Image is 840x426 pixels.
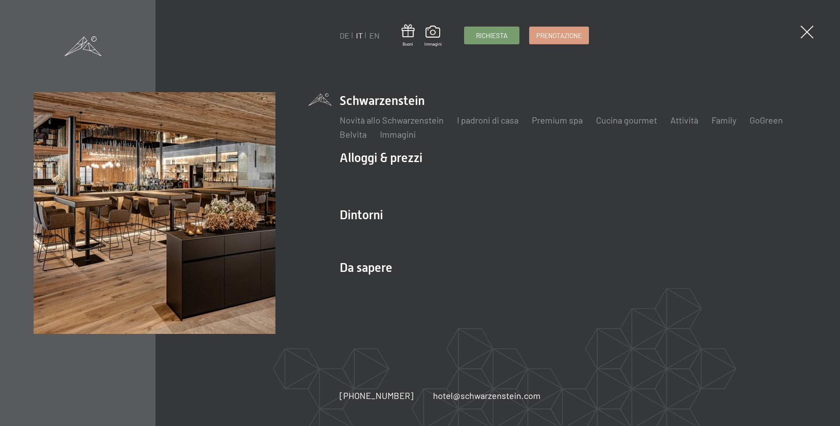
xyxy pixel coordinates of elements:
a: Premium spa [532,115,583,125]
span: Immagini [424,41,442,47]
a: Family [712,115,736,125]
a: Immagini [380,129,416,139]
a: Prenotazione [530,27,588,44]
a: Belvita [340,129,367,139]
a: DE [340,31,349,40]
a: Attività [670,115,698,125]
span: Buoni [402,41,414,47]
a: GoGreen [750,115,783,125]
a: Buoni [402,24,414,47]
a: I padroni di casa [457,115,519,125]
a: Immagini [424,26,442,47]
a: Cucina gourmet [596,115,657,125]
span: Richiesta [476,31,507,40]
a: Richiesta [465,27,519,44]
a: EN [369,31,379,40]
a: hotel@schwarzenstein.com [433,389,541,402]
a: IT [356,31,363,40]
span: Prenotazione [536,31,582,40]
a: [PHONE_NUMBER] [340,389,414,402]
a: Novità allo Schwarzenstein [340,115,444,125]
span: [PHONE_NUMBER] [340,390,414,401]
